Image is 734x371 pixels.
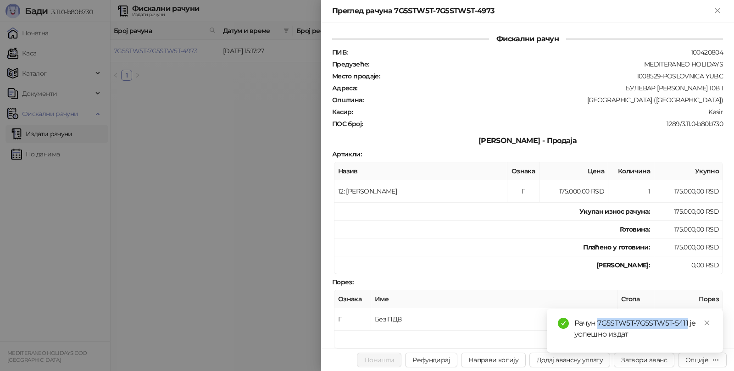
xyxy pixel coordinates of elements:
strong: Предузеће : [332,60,369,68]
th: Име [371,290,617,308]
td: 0,00% [617,308,654,331]
th: Количина [608,162,654,180]
a: Close [702,318,712,328]
th: Назив [334,162,507,180]
th: Укупно [654,162,723,180]
td: 0,00 RSD [654,308,723,331]
td: Г [334,308,371,331]
button: Направи копију [461,353,526,367]
td: 0,00 RSD [654,256,723,274]
td: 175.000,00 RSD [539,180,608,203]
th: Ознака [507,162,539,180]
strong: ПОС број : [332,120,362,128]
td: 175.000,00 RSD [654,238,723,256]
button: Поништи [357,353,402,367]
th: Ознака [334,290,371,308]
button: Close [712,6,723,17]
div: [GEOGRAPHIC_DATA] ([GEOGRAPHIC_DATA]) [364,96,724,104]
td: 175.000,00 RSD [654,180,723,203]
strong: Укупан износ рачуна : [579,207,650,216]
strong: Касир : [332,108,353,116]
button: Додај авансну уплату [529,353,610,367]
span: check-circle [558,318,569,329]
button: Опције [678,353,727,367]
strong: Плаћено у готовини: [583,243,650,251]
div: БУЛЕВАР [PERSON_NAME] 10В 1 [358,84,724,92]
td: Г [507,180,539,203]
td: 175.000,00 RSD [654,203,723,221]
th: Порез [654,290,723,308]
strong: Место продаје : [332,72,380,80]
th: Стопа [617,290,654,308]
button: Рефундирај [405,353,457,367]
div: Kasir [354,108,724,116]
strong: ПИБ : [332,48,347,56]
div: 1289/3.11.0-b80b730 [363,120,724,128]
strong: Готовина : [620,225,650,233]
td: 175.000,00 RSD [654,221,723,238]
td: 12: [PERSON_NAME] [334,180,507,203]
div: Преглед рачуна 7G5STW5T-7G5STW5T-4973 [332,6,712,17]
strong: Артикли : [332,150,361,158]
strong: Адреса : [332,84,357,92]
div: Рачун 7G5STW5T-7G5STW5T-5411 је успешно издат [574,318,712,340]
span: Направи копију [468,356,518,364]
span: Фискални рачун [489,34,566,43]
strong: Порез : [332,278,353,286]
td: 1 [608,180,654,203]
span: [PERSON_NAME] - Продаја [471,136,584,145]
span: close [704,320,710,326]
strong: [PERSON_NAME]: [596,261,650,269]
strong: Општина : [332,96,363,104]
button: Затвори аванс [614,353,674,367]
div: Опције [685,356,708,364]
div: 1008529-POSLOVNICA YUBC [381,72,724,80]
td: Без ПДВ [371,308,617,331]
th: Цена [539,162,608,180]
div: MEDITERANEO HOLIDAYS [370,60,724,68]
div: 100420804 [348,48,724,56]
